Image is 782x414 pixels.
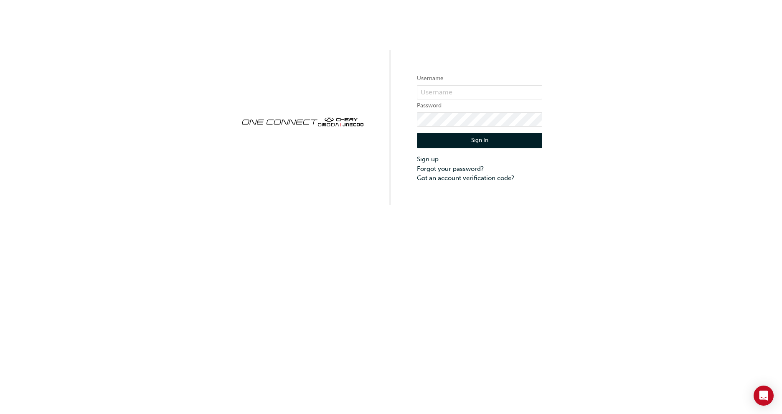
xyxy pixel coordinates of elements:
[417,173,542,183] a: Got an account verification code?
[417,133,542,149] button: Sign In
[417,74,542,84] label: Username
[417,85,542,99] input: Username
[417,101,542,111] label: Password
[754,386,774,406] div: Open Intercom Messenger
[417,164,542,174] a: Forgot your password?
[417,155,542,164] a: Sign up
[240,110,365,132] img: oneconnect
